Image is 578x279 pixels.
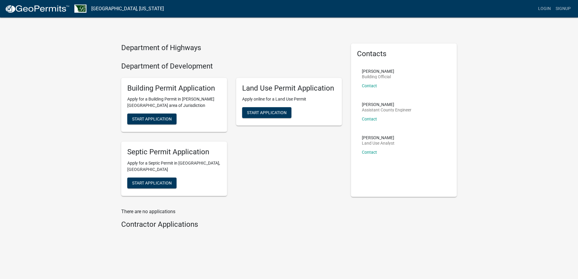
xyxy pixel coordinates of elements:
[362,141,395,145] p: Land Use Analyst
[127,96,221,109] p: Apply for a Building Permit in [PERSON_NAME][GEOGRAPHIC_DATA] area of Jurisdiction
[121,220,342,229] h4: Contractor Applications
[121,62,342,71] h4: Department of Development
[127,160,221,173] p: Apply for a Septic Permit in [GEOGRAPHIC_DATA], [GEOGRAPHIC_DATA]
[91,4,164,14] a: [GEOGRAPHIC_DATA], [US_STATE]
[362,75,394,79] p: Building Official
[127,84,221,93] h5: Building Permit Application
[357,50,451,58] h5: Contacts
[121,43,342,52] h4: Department of Highways
[242,84,336,93] h5: Land Use Permit Application
[127,114,177,124] button: Start Application
[242,107,291,118] button: Start Application
[132,181,172,185] span: Start Application
[362,108,411,112] p: Assistant County Engineer
[362,150,377,155] a: Contact
[127,178,177,188] button: Start Application
[553,3,573,14] a: Signup
[121,220,342,231] wm-workflow-list-section: Contractor Applications
[132,117,172,121] span: Start Application
[74,5,86,13] img: Benton County, Minnesota
[127,148,221,156] h5: Septic Permit Application
[242,96,336,102] p: Apply online for a Land Use Permit
[362,83,377,88] a: Contact
[247,110,287,115] span: Start Application
[362,69,394,73] p: [PERSON_NAME]
[362,102,411,107] p: [PERSON_NAME]
[121,208,342,215] p: There are no applications
[362,136,395,140] p: [PERSON_NAME]
[536,3,553,14] a: Login
[362,117,377,121] a: Contact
